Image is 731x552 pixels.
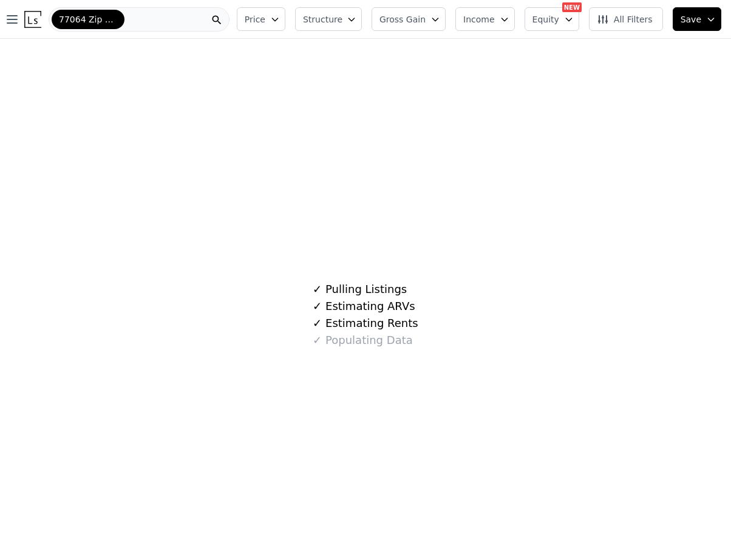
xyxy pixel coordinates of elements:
[313,315,418,332] div: Estimating Rents
[303,13,342,25] span: Structure
[313,298,415,315] div: Estimating ARVs
[313,332,412,349] div: Populating Data
[372,7,446,31] button: Gross Gain
[237,7,285,31] button: Price
[379,13,426,25] span: Gross Gain
[681,13,701,25] span: Save
[313,334,322,346] span: ✓
[24,11,41,28] img: Lotside
[313,281,407,298] div: Pulling Listings
[455,7,515,31] button: Income
[245,13,265,25] span: Price
[589,7,663,31] button: All Filters
[295,7,362,31] button: Structure
[313,300,322,312] span: ✓
[463,13,495,25] span: Income
[532,13,559,25] span: Equity
[562,2,582,12] div: NEW
[313,283,322,295] span: ✓
[597,13,653,25] span: All Filters
[673,7,721,31] button: Save
[59,13,117,25] span: 77064 Zip Code
[313,317,322,329] span: ✓
[525,7,579,31] button: Equity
